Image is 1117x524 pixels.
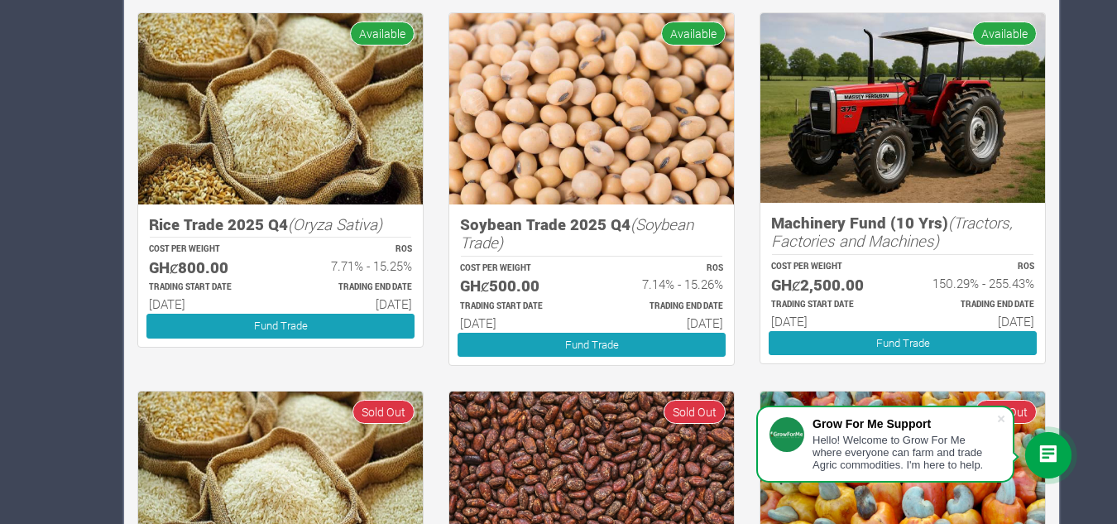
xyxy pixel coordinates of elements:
p: Estimated Trading End Date [295,281,412,294]
p: Estimated Trading Start Date [771,299,888,311]
span: Available [350,22,415,46]
h6: [DATE] [295,296,412,311]
p: COST PER WEIGHT [149,243,266,256]
span: Sold Out [975,400,1037,424]
h5: GHȼ2,500.00 [771,276,888,295]
a: Fund Trade [769,331,1037,355]
i: (Tractors, Factories and Machines) [771,212,1013,252]
img: growforme image [449,13,734,204]
p: COST PER WEIGHT [460,262,577,275]
h5: GHȼ800.00 [149,258,266,277]
h6: [DATE] [460,315,577,330]
h6: [DATE] [771,314,888,329]
i: (Oryza Sativa) [288,214,382,234]
a: Fund Trade [146,314,415,338]
span: Available [661,22,726,46]
h5: Machinery Fund (10 Yrs) [771,214,1034,251]
p: Estimated Trading End Date [606,300,723,313]
p: ROS [606,262,723,275]
a: Fund Trade [458,333,726,357]
h5: Rice Trade 2025 Q4 [149,215,412,234]
i: (Soybean Trade) [460,214,693,253]
p: Estimated Trading End Date [918,299,1034,311]
span: Sold Out [352,400,415,424]
h6: 7.71% - 15.25% [295,258,412,273]
span: Sold Out [664,400,726,424]
div: Grow For Me Support [813,417,996,430]
h6: 7.14% - 15.26% [606,276,723,291]
img: growforme image [760,13,1045,203]
span: Available [972,22,1037,46]
div: Hello! Welcome to Grow For Me where everyone can farm and trade Agric commodities. I'm here to help. [813,434,996,471]
p: Estimated Trading Start Date [149,281,266,294]
h6: [DATE] [149,296,266,311]
p: ROS [295,243,412,256]
h5: Soybean Trade 2025 Q4 [460,215,723,252]
h6: 150.29% - 255.43% [918,276,1034,291]
h6: [DATE] [606,315,723,330]
img: growforme image [138,13,423,204]
p: ROS [918,261,1034,273]
h5: GHȼ500.00 [460,276,577,296]
h6: [DATE] [918,314,1034,329]
p: COST PER WEIGHT [771,261,888,273]
p: Estimated Trading Start Date [460,300,577,313]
